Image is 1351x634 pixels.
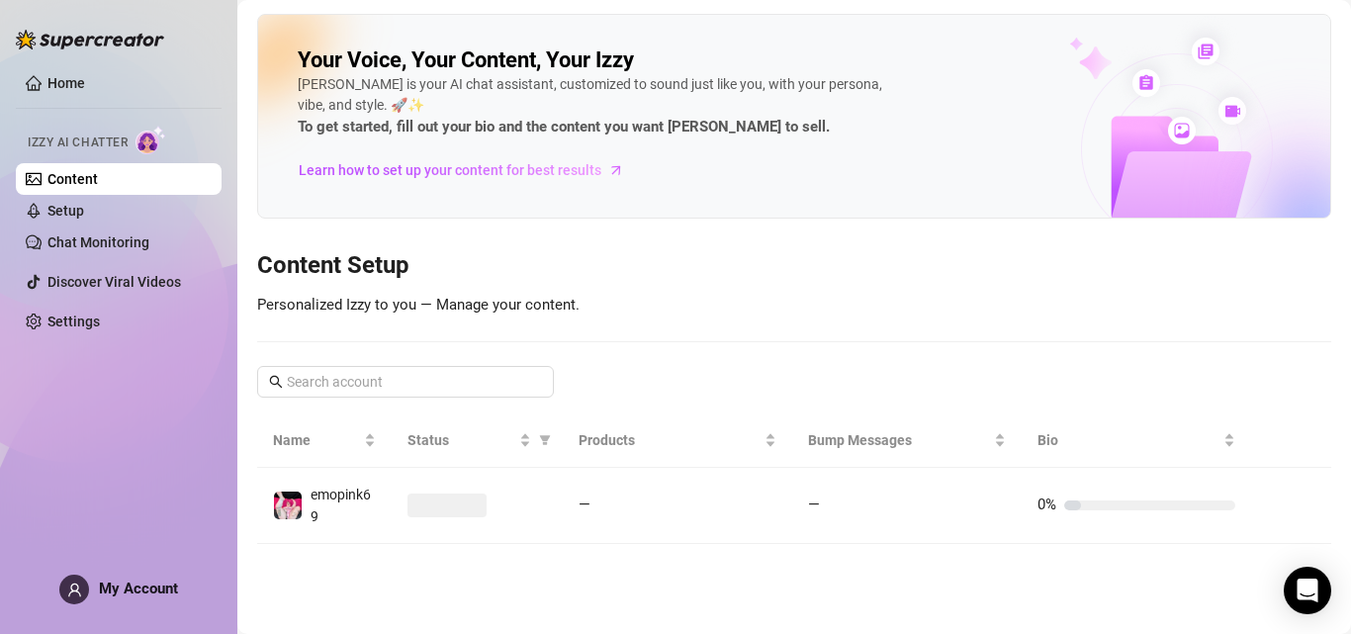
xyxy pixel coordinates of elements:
[298,118,830,136] strong: To get started, fill out your bio and the content you want [PERSON_NAME] to sell.
[539,434,551,446] span: filter
[28,134,128,152] span: Izzy AI Chatter
[1037,429,1219,451] span: Bio
[808,429,990,451] span: Bump Messages
[257,413,392,468] th: Name
[67,583,82,597] span: user
[257,250,1331,282] h3: Content Setup
[1024,16,1330,218] img: ai-chatter-content-library-cLFOSyPT.png
[287,371,526,393] input: Search account
[808,496,820,513] span: —
[563,413,792,468] th: Products
[99,580,178,597] span: My Account
[47,314,100,329] a: Settings
[47,171,98,187] a: Content
[792,413,1022,468] th: Bump Messages
[1284,567,1331,614] div: Open Intercom Messenger
[535,425,555,455] span: filter
[257,296,580,314] span: Personalized Izzy to you — Manage your content.
[298,46,634,74] h2: Your Voice, Your Content, Your Izzy
[274,492,302,519] img: emopink69
[579,496,590,513] span: —
[298,154,639,186] a: Learn how to set up your content for best results
[47,274,181,290] a: Discover Viral Videos
[579,429,761,451] span: Products
[47,75,85,91] a: Home
[311,487,371,524] span: emopink69
[273,429,360,451] span: Name
[407,429,515,451] span: Status
[1022,413,1251,468] th: Bio
[392,413,563,468] th: Status
[135,126,166,154] img: AI Chatter
[16,30,164,49] img: logo-BBDzfeDw.svg
[269,375,283,389] span: search
[298,74,891,139] div: [PERSON_NAME] is your AI chat assistant, customized to sound just like you, with your persona, vi...
[606,160,626,180] span: arrow-right
[47,234,149,250] a: Chat Monitoring
[1037,496,1056,513] span: 0%
[299,159,601,181] span: Learn how to set up your content for best results
[47,203,84,219] a: Setup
